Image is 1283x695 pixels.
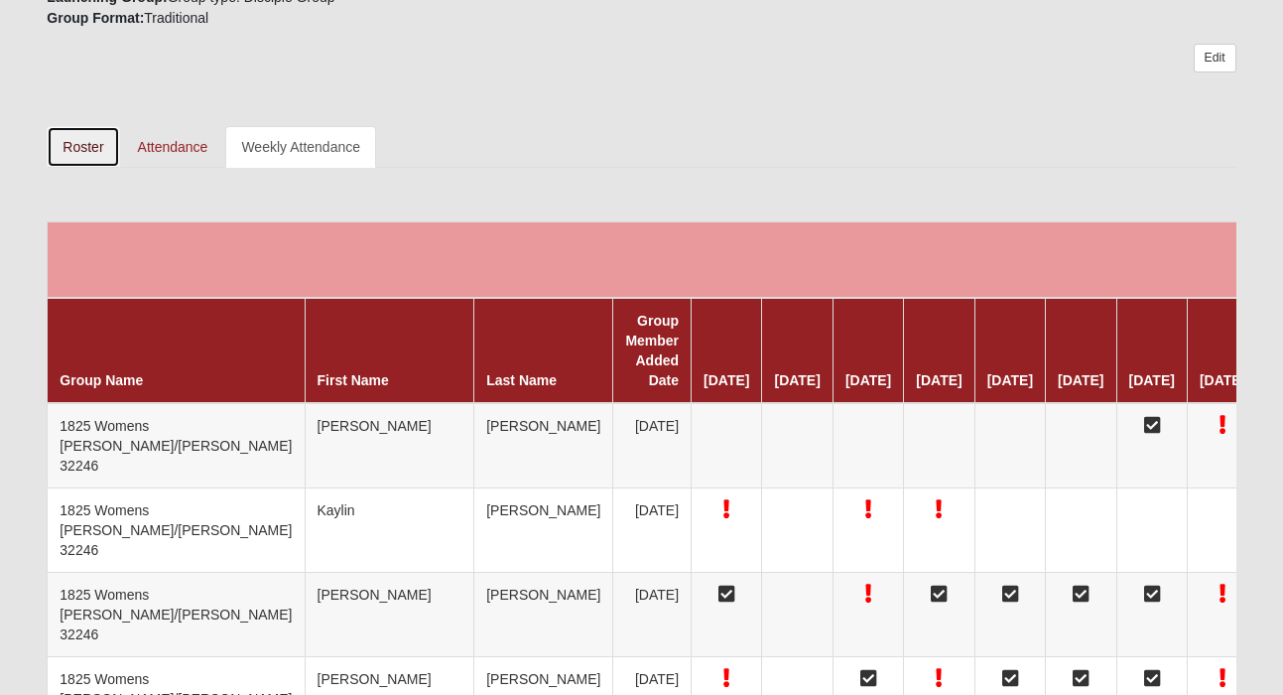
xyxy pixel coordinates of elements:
a: [DATE] [774,372,820,388]
td: 1825 Womens [PERSON_NAME]/[PERSON_NAME] 32246 [48,403,305,488]
a: Weekly Attendance [225,126,376,168]
a: Edit [1194,44,1236,72]
td: [PERSON_NAME] [305,573,474,657]
td: [PERSON_NAME] [474,403,613,488]
a: Last Name [486,372,557,388]
td: [PERSON_NAME] [474,488,613,573]
td: [PERSON_NAME] [305,403,474,488]
td: 1825 Womens [PERSON_NAME]/[PERSON_NAME] 32246 [48,573,305,657]
td: [PERSON_NAME] [474,573,613,657]
td: [DATE] [613,488,692,573]
td: [DATE] [613,403,692,488]
td: [DATE] [613,573,692,657]
a: Roster [47,126,119,168]
td: 1825 Womens [PERSON_NAME]/[PERSON_NAME] 32246 [48,488,305,573]
a: [DATE] [1200,372,1245,388]
a: [DATE] [1129,372,1175,388]
td: Kaylin [305,488,474,573]
a: [DATE] [704,372,749,388]
a: Group Name [60,372,143,388]
a: Group Member Added Date [625,313,679,388]
a: [DATE] [987,372,1033,388]
a: [DATE] [916,372,962,388]
strong: Group Format: [47,10,144,26]
a: Attendance [122,126,224,168]
a: [DATE] [1058,372,1103,388]
a: [DATE] [845,372,891,388]
a: First Name [318,372,389,388]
